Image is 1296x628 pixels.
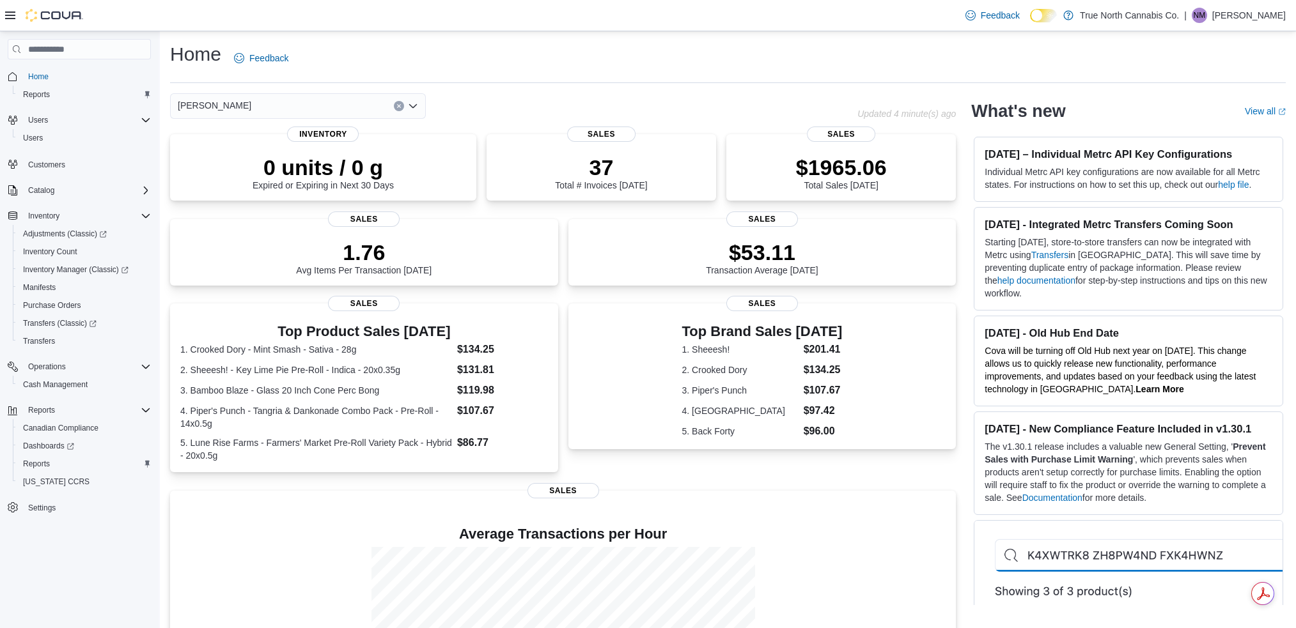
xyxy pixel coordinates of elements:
dt: 2. Sheeesh! - Key Lime Pie Pre-Roll - Indica - 20x0.35g [180,364,452,376]
dt: 4. [GEOGRAPHIC_DATA] [682,404,799,417]
dt: 2. Crooked Dory [682,364,799,376]
span: Settings [23,500,151,516]
span: Dashboards [23,441,74,451]
dt: 1. Sheeesh! [682,343,799,356]
span: Catalog [28,185,54,195]
button: Customers [3,155,156,173]
span: Inventory [28,211,59,221]
dt: 3. Bamboo Blaze - Glass 20 Inch Cone Perc Bong [180,384,452,397]
span: Canadian Compliance [18,420,151,436]
span: Sales [807,126,876,142]
div: Total Sales [DATE] [796,155,887,190]
span: Inventory [23,208,151,224]
p: | [1184,8,1187,23]
a: Learn More [1136,384,1183,394]
a: Transfers [18,333,60,349]
dt: 5. Lune Rise Farms - Farmers' Market Pre-Roll Variety Pack - Hybrid - 20x0.5g [180,436,452,462]
span: Transfers (Classic) [23,318,97,328]
span: Inventory [287,126,359,142]
span: Home [23,68,151,84]
button: Cash Management [13,376,156,394]
button: Catalog [3,181,156,199]
a: Canadian Compliance [18,420,104,436]
a: Adjustments (Classic) [18,226,112,241]
span: Feedback [249,52,288,65]
dd: $201.41 [804,342,843,357]
button: Purchase Orders [13,296,156,314]
button: Reports [13,455,156,473]
span: Sales [726,296,798,311]
dd: $134.25 [804,362,843,378]
dt: 5. Back Forty [682,425,799,438]
span: Reports [23,89,50,100]
span: Inventory Manager (Classic) [23,264,129,275]
h3: [DATE] - Old Hub End Date [985,326,1272,339]
a: Purchase Orders [18,298,86,313]
span: Catalog [23,183,151,198]
span: Reports [18,87,151,102]
a: Transfers (Classic) [18,316,102,331]
a: Settings [23,500,61,516]
p: Updated 4 minute(s) ago [857,109,956,119]
dd: $131.81 [457,362,548,378]
dt: 3. Piper's Punch [682,384,799,397]
button: Users [3,111,156,129]
span: Sales [567,126,636,142]
span: Transfers [23,336,55,346]
h3: [DATE] - New Compliance Feature Included in v1.30.1 [985,422,1272,435]
a: Transfers (Classic) [13,314,156,332]
button: Inventory Count [13,243,156,261]
span: Operations [23,359,151,374]
a: Users [18,130,48,146]
button: Transfers [13,332,156,350]
p: The v1.30.1 release includes a valuable new General Setting, ' ', which prevents sales when produ... [985,440,1272,504]
div: Avg Items Per Transaction [DATE] [296,240,432,275]
button: Operations [3,358,156,376]
dt: 1. Crooked Dory - Mint Smash - Sativa - 28g [180,343,452,356]
button: Users [13,129,156,147]
a: Home [23,69,54,84]
svg: External link [1278,108,1286,116]
p: 37 [555,155,647,180]
button: [US_STATE] CCRS [13,473,156,491]
p: Starting [DATE], store-to-store transfers can now be integrated with Metrc using in [GEOGRAPHIC_D... [985,236,1272,300]
span: Manifests [23,282,56,293]
span: Settings [28,503,56,513]
p: [PERSON_NAME] [1212,8,1286,23]
span: Reports [28,405,55,415]
span: Inventory Count [18,244,151,259]
span: Washington CCRS [18,474,151,489]
span: Canadian Compliance [23,423,98,433]
nav: Complex example [8,62,151,550]
button: Reports [13,86,156,103]
p: $53.11 [706,240,818,265]
p: $1965.06 [796,155,887,180]
button: Operations [23,359,71,374]
span: Home [28,72,49,82]
button: Settings [3,498,156,517]
h1: Home [170,42,221,67]
span: Feedback [981,9,1020,22]
span: Cash Management [18,377,151,392]
dd: $134.25 [457,342,548,357]
span: Transfers [18,333,151,349]
a: help documentation [997,275,1075,286]
h3: Top Product Sales [DATE] [180,324,548,339]
span: NM [1194,8,1206,23]
a: Manifests [18,280,61,295]
a: Adjustments (Classic) [13,225,156,243]
span: Cash Management [23,379,88,390]
div: Expired or Expiring in Next 30 Days [253,155,394,190]
button: Catalog [23,183,59,198]
span: Reports [23,459,50,469]
h2: What's new [971,101,1065,121]
a: Documentation [1022,493,1082,503]
span: Reports [23,402,151,418]
button: Inventory [23,208,65,224]
span: Reports [18,456,151,471]
a: Reports [18,87,55,102]
span: Customers [28,160,65,170]
a: help file [1218,180,1249,190]
button: Users [23,112,53,128]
